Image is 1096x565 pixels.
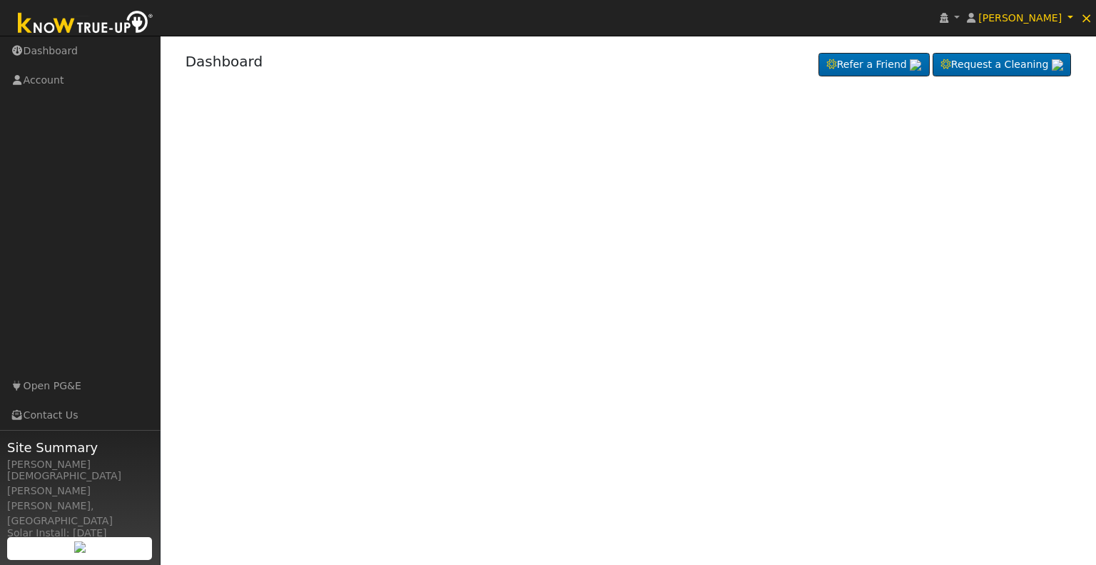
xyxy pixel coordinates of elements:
div: [DEMOGRAPHIC_DATA][PERSON_NAME][PERSON_NAME], [GEOGRAPHIC_DATA] [7,469,153,529]
div: [PERSON_NAME] [7,457,153,472]
img: Know True-Up [11,8,161,40]
div: System Size: 6.00 kW [7,537,153,552]
div: Solar Install: [DATE] [7,526,153,541]
a: Dashboard [186,53,263,70]
img: retrieve [1052,59,1063,71]
span: [PERSON_NAME] [978,12,1062,24]
span: × [1080,9,1092,26]
a: Refer a Friend [818,53,930,77]
span: Site Summary [7,438,153,457]
img: retrieve [74,541,86,553]
img: retrieve [910,59,921,71]
a: Request a Cleaning [933,53,1071,77]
